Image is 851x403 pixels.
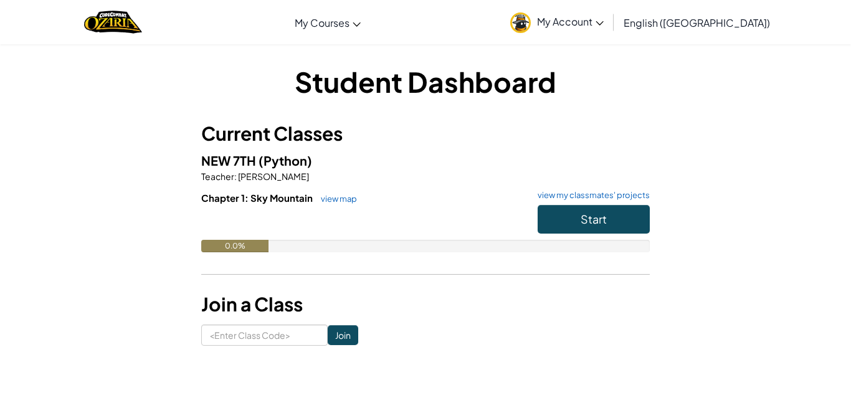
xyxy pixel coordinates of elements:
[201,171,234,182] span: Teacher
[201,290,650,318] h3: Join a Class
[624,16,770,29] span: English ([GEOGRAPHIC_DATA])
[617,6,776,39] a: English ([GEOGRAPHIC_DATA])
[234,171,237,182] span: :
[237,171,309,182] span: [PERSON_NAME]
[510,12,531,33] img: avatar
[201,192,315,204] span: Chapter 1: Sky Mountain
[531,191,650,199] a: view my classmates' projects
[315,194,357,204] a: view map
[84,9,142,35] img: Home
[201,62,650,101] h1: Student Dashboard
[295,16,349,29] span: My Courses
[288,6,367,39] a: My Courses
[538,205,650,234] button: Start
[328,325,358,345] input: Join
[201,120,650,148] h3: Current Classes
[201,153,259,168] span: NEW 7TH
[537,15,604,28] span: My Account
[201,325,328,346] input: <Enter Class Code>
[84,9,142,35] a: Ozaria by CodeCombat logo
[259,153,312,168] span: (Python)
[201,240,269,252] div: 0.0%
[504,2,610,42] a: My Account
[581,212,607,226] span: Start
